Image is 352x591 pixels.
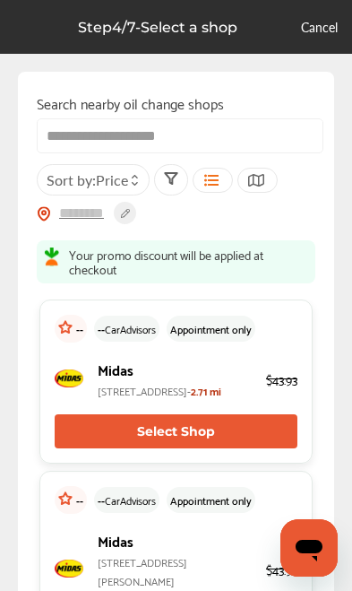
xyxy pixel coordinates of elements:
img: Midas+Logo_RGB.png [55,369,83,387]
iframe: Button to launch messaging window [280,519,338,577]
p: Midas [98,528,252,552]
p: Appointment only [170,319,252,338]
span: [STREET_ADDRESS]- [98,381,191,400]
span: Price [96,169,128,190]
img: location_vector_orange.38f05af8.svg [37,206,51,222]
p: $43.93 [266,559,297,579]
span: 2.71 mi [191,381,221,400]
p: Your promo discount will be applied at checkout [69,248,308,276]
span: CarAdvisors [105,319,156,338]
img: Midas+Logo_RGB.png [55,560,83,578]
p: $43.93 [266,369,297,389]
span: Sort by : [47,169,128,190]
span: CarAdvisors [105,491,156,509]
p: Appointment only [170,491,252,509]
a: Cancel [301,18,338,36]
span: -- [98,491,105,509]
span: -- [98,319,105,338]
p: -- [76,319,83,338]
p: -- [76,491,83,509]
button: Select Shop [55,414,297,448]
p: Step 4 / 7 - Select a shop [78,19,237,36]
p: Search nearby oil change shops [37,91,315,115]
p: Midas [98,357,252,381]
